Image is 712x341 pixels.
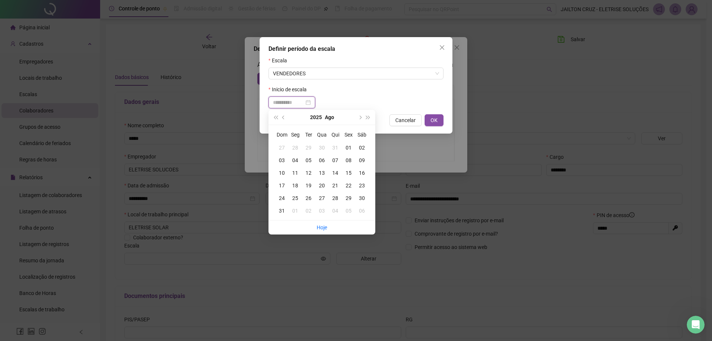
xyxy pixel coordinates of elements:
td: 2025-08-12 [302,167,315,179]
td: 2025-08-08 [342,154,355,167]
span: Ajuda [85,250,100,255]
td: 2025-08-22 [342,179,355,192]
div: 03 [315,207,329,215]
th: Ter [302,128,315,141]
div: 08 [342,156,355,164]
div: 22 [342,181,355,190]
td: 2025-09-01 [289,204,302,217]
td: 2025-08-05 [302,154,315,167]
div: 28 [329,194,342,202]
div: 12 [302,169,315,177]
button: Procure ajuda [11,200,138,215]
div: 01 [342,144,355,152]
td: 2025-07-28 [289,141,302,154]
span: Cancelar [395,116,416,124]
button: year panel [310,110,322,125]
td: 2025-08-21 [329,179,342,192]
td: 2025-09-06 [355,204,369,217]
td: 2025-08-18 [289,179,302,192]
div: 19 [302,181,315,190]
div: 02 [302,207,315,215]
span: OK [431,116,438,124]
p: Cerca de 4 minutos [44,161,95,169]
span: Mensagens [41,250,70,255]
iframe: Intercom live chat [687,316,705,334]
td: 2025-08-19 [302,179,315,192]
td: 2025-08-31 [275,204,289,217]
button: Close [436,42,448,53]
td: 2025-07-29 [302,141,315,154]
td: 2025-08-02 [355,141,369,154]
div: 04 [289,156,302,164]
div: 30 [315,144,329,152]
div: 07 [329,156,342,164]
td: 2025-08-11 [289,167,302,179]
label: Escala [268,56,292,65]
button: super-next-year [364,110,372,125]
td: 2025-08-13 [315,167,329,179]
p: • [39,161,42,169]
td: 2025-08-25 [289,192,302,204]
td: 2025-08-01 [342,141,355,154]
div: Vamos mudar a forma de controlar o ponto?3 passos•Cerca de 4 minutosPrimeiro passo:Cadastre colab... [7,140,141,193]
td: 2025-08-15 [342,167,355,179]
div: 04 [329,207,342,215]
div: 11 [289,169,302,177]
div: Definir período da escala [268,45,444,53]
button: month panel [325,110,334,125]
img: Profile image for Maria [93,12,108,27]
td: 2025-07-30 [315,141,329,154]
td: 2025-08-24 [275,192,289,204]
td: 2025-08-03 [275,154,289,167]
div: 20 [315,181,329,190]
div: 13 [315,169,329,177]
td: 2025-08-10 [275,167,289,179]
img: Profile image for João [79,12,94,27]
td: 2025-08-16 [355,167,369,179]
td: 2025-09-04 [329,204,342,217]
div: 05 [302,156,315,164]
div: 01 [289,207,302,215]
td: 2025-08-30 [355,192,369,204]
td: 2025-09-02 [302,204,315,217]
div: 21 [329,181,342,190]
td: 2025-08-27 [315,192,329,204]
button: Tarefas [111,232,148,261]
td: 2025-08-28 [329,192,342,204]
div: 23 [355,181,369,190]
td: 2025-08-23 [355,179,369,192]
th: Dom [275,128,289,141]
span: VENDEDORES [273,68,439,79]
td: 2025-07-31 [329,141,342,154]
div: 31 [329,144,342,152]
div: 28 [289,144,302,152]
th: Sáb [355,128,369,141]
a: Hoje [317,224,327,230]
td: 2025-07-27 [275,141,289,154]
td: 2025-08-06 [315,154,329,167]
td: 2025-08-26 [302,192,315,204]
div: 24 [275,194,289,202]
div: 14 [329,169,342,177]
span: Procure ajuda [15,204,56,212]
div: 09 [355,156,369,164]
div: 15 [342,169,355,177]
div: 06 [315,156,329,164]
td: 2025-09-05 [342,204,355,217]
span: Início [11,250,27,255]
div: 30 [355,194,369,202]
button: Mensagens [37,232,74,261]
div: 29 [302,144,315,152]
td: 2025-08-07 [329,154,342,167]
td: 2025-08-14 [329,167,342,179]
th: Sex [342,128,355,141]
div: 10 [275,169,289,177]
td: 2025-08-20 [315,179,329,192]
div: Normalmente respondemos em alguns minutos [15,114,124,129]
div: Fechar [128,12,141,25]
img: logo [15,14,27,26]
div: 29 [342,194,355,202]
td: 2025-08-17 [275,179,289,192]
div: 27 [275,144,289,152]
div: Envie-nos uma mensagemNormalmente respondemos em alguns minutos [7,100,141,136]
